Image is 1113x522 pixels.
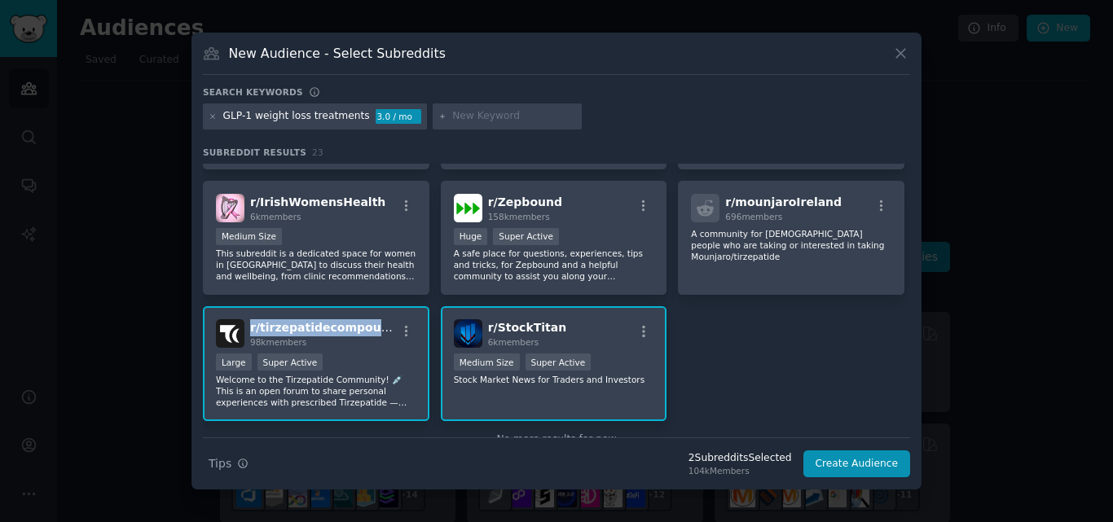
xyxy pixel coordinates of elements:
span: r/ StockTitan [488,321,567,334]
p: A safe place for questions, experiences, tips and tricks, for Zepbound and a helpful community to... [454,248,654,282]
div: Huge [454,228,488,245]
input: New Keyword [452,109,576,124]
span: r/ mounjaroIreland [725,195,842,208]
span: 23 [312,147,323,157]
div: No more results for now [203,432,910,447]
span: 696 members [725,212,782,222]
span: Tips [209,455,231,472]
img: IrishWomensHealth [216,194,244,222]
img: Zepbound [454,194,482,222]
div: 3.0 / mo [376,109,421,124]
span: 6k members [488,337,539,347]
div: 104k Members [688,465,792,476]
span: r/ tirzepatidecompound [250,321,398,334]
span: 6k members [250,212,301,222]
span: r/ IrishWomensHealth [250,195,385,208]
div: GLP-1 weight loss treatments [223,109,370,124]
p: Welcome to the Tirzepatide Community! 💉 This is an open forum to share personal experiences with ... [216,374,416,408]
span: 158k members [488,212,550,222]
h3: Search keywords [203,86,303,98]
p: Stock Market News for Traders and Investors [454,374,654,385]
span: Subreddit Results [203,147,306,158]
span: r/ Zepbound [488,195,562,208]
div: 2 Subreddit s Selected [688,451,792,466]
img: StockTitan [454,319,482,348]
div: Large [216,353,252,371]
p: This subreddit is a dedicated space for women in [GEOGRAPHIC_DATA] to discuss their health and we... [216,248,416,282]
div: Medium Size [216,228,282,245]
button: Tips [203,450,254,478]
div: Medium Size [454,353,520,371]
button: Create Audience [803,450,911,478]
span: 98k members [250,337,306,347]
div: Super Active [257,353,323,371]
div: Super Active [526,353,592,371]
p: A community for [DEMOGRAPHIC_DATA] people who are taking or interested in taking Mounjaro/tirzepa... [691,228,891,262]
h3: New Audience - Select Subreddits [229,45,446,62]
img: tirzepatidecompound [216,319,244,348]
div: Super Active [493,228,559,245]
